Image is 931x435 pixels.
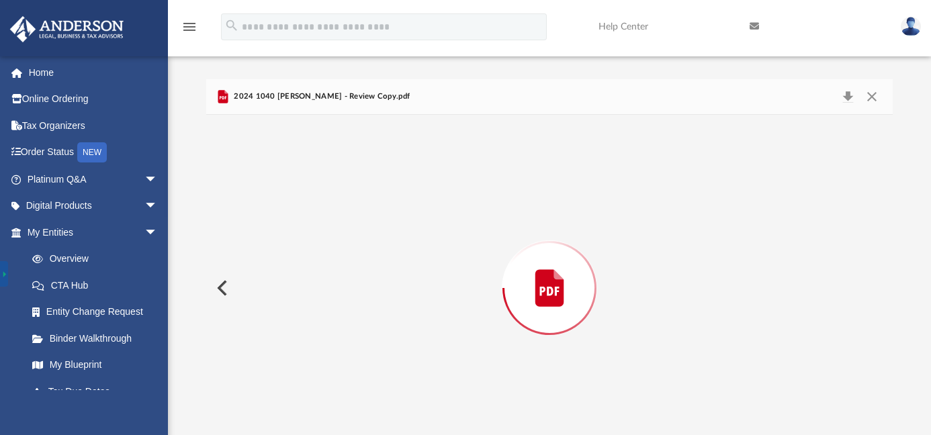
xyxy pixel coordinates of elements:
a: Tax Due Dates [19,378,178,405]
a: Binder Walkthrough [19,325,178,352]
a: Overview [19,246,178,273]
a: Digital Productsarrow_drop_down [9,193,178,220]
a: Order StatusNEW [9,139,178,166]
i: menu [181,19,197,35]
i: search [224,18,239,33]
img: Anderson Advisors Platinum Portal [6,16,128,42]
span: arrow_drop_down [144,219,171,246]
a: My Entitiesarrow_drop_down [9,219,178,246]
a: Tax Organizers [9,112,178,139]
div: NEW [77,142,107,162]
span: 2024 1040 [PERSON_NAME] - Review Copy.pdf [231,91,410,103]
button: Close [860,87,884,106]
button: Previous File [206,269,236,307]
a: My Blueprint [19,352,171,379]
span: arrow_drop_down [144,166,171,193]
a: Platinum Q&Aarrow_drop_down [9,166,178,193]
a: menu [181,26,197,35]
a: Online Ordering [9,86,178,113]
button: Download [836,87,860,106]
a: CTA Hub [19,272,178,299]
a: Home [9,59,178,86]
span: arrow_drop_down [144,193,171,220]
img: User Pic [901,17,921,36]
a: Entity Change Request [19,299,178,326]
